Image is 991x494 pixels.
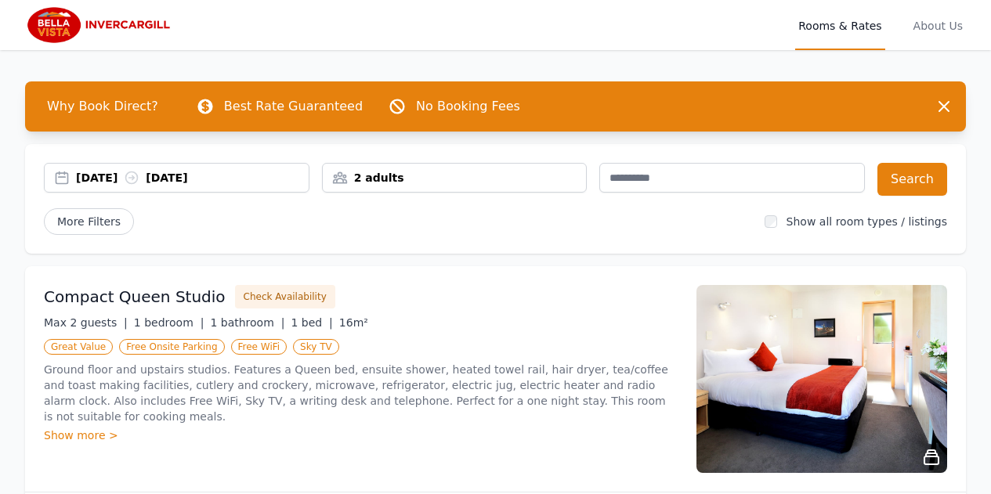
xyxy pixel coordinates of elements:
[25,6,176,44] img: Bella Vista Invercargill
[44,339,113,355] span: Great Value
[44,362,678,424] p: Ground floor and upstairs studios. Features a Queen bed, ensuite shower, heated towel rail, hair ...
[210,316,284,329] span: 1 bathroom |
[231,339,288,355] span: Free WiFi
[44,286,226,308] h3: Compact Queen Studio
[235,285,335,308] button: Check Availability
[877,163,947,196] button: Search
[76,170,309,186] div: [DATE] [DATE]
[224,97,363,116] p: Best Rate Guaranteed
[787,215,947,228] label: Show all room types / listings
[323,170,587,186] div: 2 adults
[34,91,171,122] span: Why Book Direct?
[134,316,204,329] span: 1 bedroom |
[44,208,134,235] span: More Filters
[119,339,224,355] span: Free Onsite Parking
[44,427,678,443] div: Show more >
[293,339,339,355] span: Sky TV
[291,316,332,329] span: 1 bed |
[416,97,520,116] p: No Booking Fees
[339,316,368,329] span: 16m²
[44,316,128,329] span: Max 2 guests |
